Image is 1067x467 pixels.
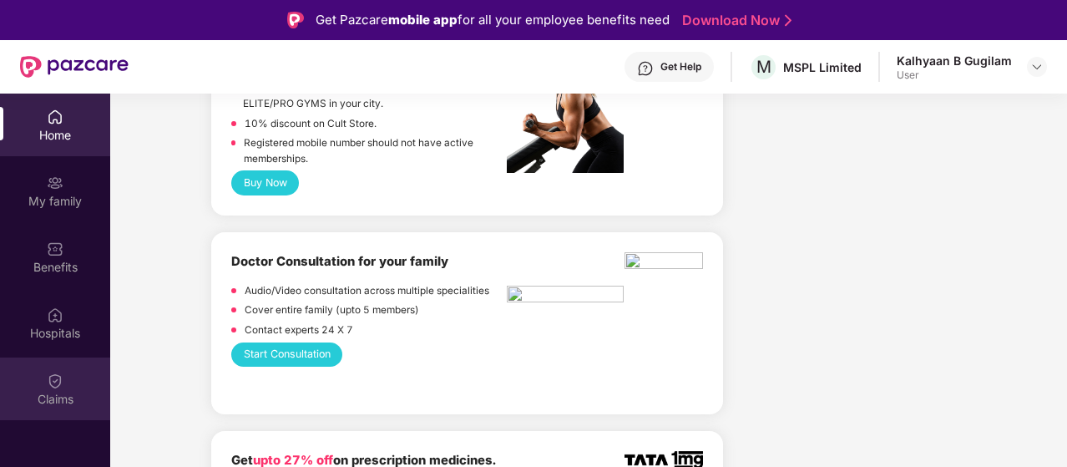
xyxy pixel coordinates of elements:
[244,135,507,166] p: Registered mobile number should not have active memberships.
[682,12,786,29] a: Download Now
[388,12,458,28] strong: mobile app
[47,241,63,257] img: svg+xml;base64,PHN2ZyBpZD0iQmVuZWZpdHMiIHhtbG5zPSJodHRwOi8vd3d3LnczLm9yZy8yMDAwL3N2ZyIgd2lkdGg9Ij...
[231,343,342,367] button: Start Consultation
[47,109,63,125] img: svg+xml;base64,PHN2ZyBpZD0iSG9tZSIgeG1sbnM9Imh0dHA6Ly93d3cudzMub3JnLzIwMDAvc3ZnIiB3aWR0aD0iMjAiIG...
[231,254,448,269] b: Doctor Consultation for your family
[47,175,63,191] img: svg+xml;base64,PHN2ZyB3aWR0aD0iMjAiIGhlaWdodD0iMjAiIHZpZXdCb3g9IjAgMCAyMCAyMCIgZmlsbD0ibm9uZSIgeG...
[1030,60,1044,74] img: svg+xml;base64,PHN2ZyBpZD0iRHJvcGRvd24tMzJ4MzIiIHhtbG5zPSJodHRwOi8vd3d3LnczLm9yZy8yMDAwL3N2ZyIgd2...
[245,302,419,318] p: Cover entire family (upto 5 members)
[245,322,353,338] p: Contact experts 24 X 7
[316,10,670,30] div: Get Pazcare for all your employee benefits need
[897,69,1012,82] div: User
[287,12,304,28] img: Logo
[20,56,129,78] img: New Pazcare Logo
[245,116,377,132] p: 10% discount on Cult Store.
[756,57,771,77] span: M
[507,286,624,307] img: pngtree-physiotherapy-physiotherapist-rehab-disability-stretching-png-image_6063262.png
[507,43,624,173] img: pc2.png
[245,283,489,299] p: Audio/Video consultation across multiple specialities
[625,252,703,274] img: physica%20-%20Edited.png
[637,60,654,77] img: svg+xml;base64,PHN2ZyBpZD0iSGVscC0zMngzMiIgeG1sbnM9Imh0dHA6Ly93d3cudzMub3JnLzIwMDAvc3ZnIiB3aWR0aD...
[47,373,63,389] img: svg+xml;base64,PHN2ZyBpZD0iQ2xhaW0iIHhtbG5zPSJodHRwOi8vd3d3LnczLm9yZy8yMDAwL3N2ZyIgd2lkdGg9IjIwIi...
[243,80,507,111] p: Unlimited access to all group classes at cult centers & ELITE/PRO GYMS in your city.
[231,170,299,195] button: Buy Now
[47,307,63,323] img: svg+xml;base64,PHN2ZyBpZD0iSG9zcGl0YWxzIiB4bWxucz0iaHR0cDovL3d3dy53My5vcmcvMjAwMC9zdmciIHdpZHRoPS...
[783,59,862,75] div: MSPL Limited
[785,12,791,29] img: Stroke
[897,53,1012,69] div: Kalhyaan B Gugilam
[660,60,701,74] div: Get Help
